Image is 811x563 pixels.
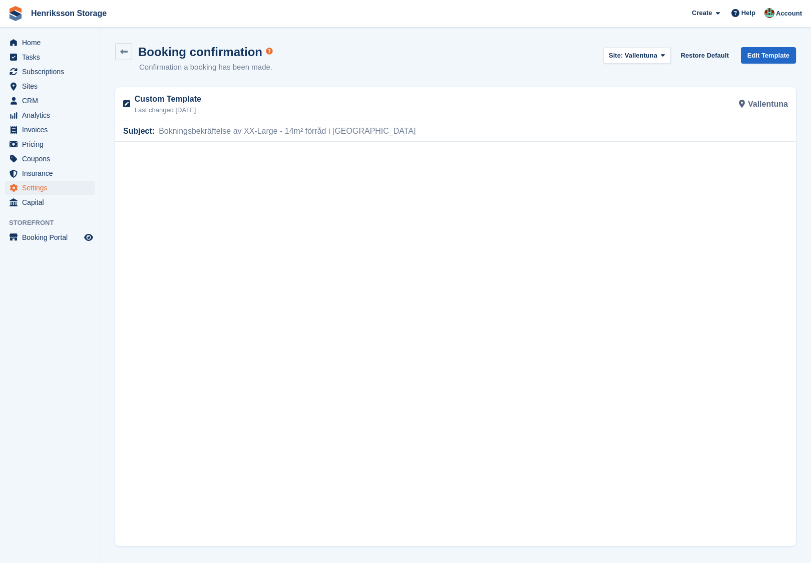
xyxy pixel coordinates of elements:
[22,65,82,79] span: Subscriptions
[83,231,95,243] a: Preview store
[22,50,82,64] span: Tasks
[776,9,802,19] span: Account
[5,181,95,195] a: menu
[22,79,82,93] span: Sites
[5,79,95,93] a: menu
[741,8,755,18] span: Help
[135,93,450,105] p: Custom Template
[123,125,155,137] span: Subject:
[139,62,272,73] p: Confirmation a booking has been made.
[22,94,82,108] span: CRM
[5,195,95,209] a: menu
[22,137,82,151] span: Pricing
[5,50,95,64] a: menu
[22,195,82,209] span: Capital
[138,45,262,59] h1: Booking confirmation
[8,6,23,21] img: stora-icon-8386f47178a22dfd0bd8f6a31ec36ba5ce8667c1dd55bd0f319d3a0aa187defe.svg
[603,47,671,64] button: Site: Vallentuna
[155,125,416,137] span: Bokningsbekräftelse av XX-Large - 14m² förråd i [GEOGRAPHIC_DATA]
[5,152,95,166] a: menu
[5,123,95,137] a: menu
[5,94,95,108] a: menu
[456,92,794,116] div: Vallentuna
[22,123,82,137] span: Invoices
[5,108,95,122] a: menu
[5,65,95,79] a: menu
[764,8,774,18] img: Isak Martinelle
[692,8,712,18] span: Create
[5,36,95,50] a: menu
[22,36,82,50] span: Home
[27,5,111,22] a: Henriksson Storage
[22,181,82,195] span: Settings
[5,166,95,180] a: menu
[22,152,82,166] span: Coupons
[22,230,82,244] span: Booking Portal
[625,52,657,59] span: Vallentuna
[741,47,796,64] a: Edit Template
[5,230,95,244] a: menu
[22,108,82,122] span: Analytics
[265,47,274,56] div: Tooltip anchor
[677,47,733,64] button: Restore Default
[135,105,450,115] p: Last changed [DATE]
[5,137,95,151] a: menu
[609,52,623,59] strong: Site:
[22,166,82,180] span: Insurance
[9,218,100,228] span: Storefront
